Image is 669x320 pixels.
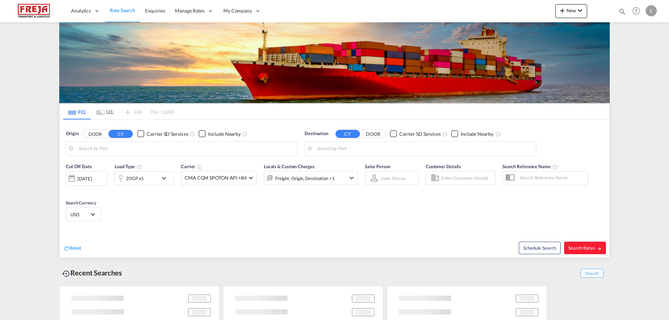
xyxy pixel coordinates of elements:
md-icon: Unchecked: Ignores neighbouring ports when fetching rates.Checked : Includes neighbouring ports w... [242,131,248,137]
div: 20GP x1 [126,173,144,183]
input: Search Reference Name [516,172,587,183]
span: Help [630,5,642,17]
button: Search Ratesicon-arrow-right [564,242,606,254]
button: CY [336,130,360,138]
span: New [558,8,584,13]
md-checkbox: Checkbox No Ink [137,130,188,138]
div: 20GP x1icon-chevron-down [115,171,174,185]
span: Destination [305,130,328,137]
md-icon: Unchecked: Search for CY (Container Yard) services for all selected carriers.Checked : Search for... [442,131,448,137]
div: E [646,5,657,16]
input: Search by Port [78,143,294,154]
md-icon: icon-backup-restore [62,270,70,278]
md-select: Sales Person [380,173,406,183]
md-pagination-wrapper: Use the left and right arrow keys to navigate between tabs [63,104,175,119]
md-tab-item: LCL [91,104,119,119]
div: [DATE] [77,175,92,182]
span: Analytics [71,7,91,14]
span: Carrier [181,164,202,169]
md-icon: icon-information-outline [137,164,142,170]
span: USD [70,211,90,218]
md-icon: The selected Trucker/Carrierwill be displayed in the rate results If the rates are from another f... [197,164,202,170]
div: icon-refreshReset [63,244,81,252]
span: Cut Off Date [66,164,92,169]
input: Search by Port [317,143,532,154]
span: Rate Search [110,7,135,13]
span: Search Reference Name [502,164,558,169]
button: DOOR [83,130,107,138]
span: Show All [580,269,603,278]
div: Include Nearby [461,131,493,138]
md-checkbox: Checkbox No Ink [451,130,493,138]
div: Include Nearby [208,131,241,138]
div: Freight Origin Destination Factory Stuffing [275,173,335,183]
span: Origin [66,130,78,137]
span: Reset [69,245,81,251]
span: Locals & Custom Charges [264,164,315,169]
span: Load Type [115,164,142,169]
div: Freight Origin Destination Factory Stuffingicon-chevron-down [264,171,358,185]
button: icon-plus 400-fgNewicon-chevron-down [555,4,587,18]
img: LCL+%26+FCL+BACKGROUND.png [59,22,610,103]
md-tab-item: FCL [63,104,91,119]
div: Origin DOOR CY Checkbox No InkUnchecked: Search for CY (Container Yard) services for all selected... [60,120,609,258]
md-checkbox: Checkbox No Ink [390,130,441,138]
md-icon: Unchecked: Ignores neighbouring ports when fetching rates.Checked : Includes neighbouring ports w... [495,131,501,137]
button: DOOR [361,130,385,138]
md-select: Select Currency: $ USDUnited States Dollar [70,209,97,219]
button: CY [108,130,133,138]
img: 586607c025bf11f083711d99603023e7.png [10,3,57,19]
span: Customer Details [426,164,461,169]
span: Sales Person [365,164,390,169]
div: Recent Searches [59,265,125,281]
span: Search Currency [66,200,96,205]
span: Search Rates [568,245,602,251]
button: Note: By default Schedule search will only considerorigin ports, destination ports and cut off da... [519,242,561,254]
md-icon: icon-chevron-down [160,174,172,182]
md-icon: icon-chevron-down [576,6,584,15]
md-datepicker: Select [66,185,71,194]
md-icon: icon-refresh [63,245,69,251]
span: Enquiries [145,8,165,14]
input: Enter Customer Details [441,173,493,183]
span: Manage Rates [175,7,205,14]
md-icon: Unchecked: Search for CY (Container Yard) services for all selected carriers.Checked : Search for... [190,131,195,137]
md-icon: Your search will be saved by the below given name [552,164,558,170]
div: Carrier SD Services [399,131,441,138]
span: My Company [223,7,252,14]
span: CMA CGM SPOTON API +84 [185,174,247,181]
md-icon: icon-chevron-down [347,174,356,182]
md-icon: icon-arrow-right [597,246,602,251]
div: icon-magnify [618,8,626,18]
div: Carrier SD Services [147,131,188,138]
md-icon: icon-plus 400-fg [558,6,567,15]
md-checkbox: Checkbox No Ink [199,130,241,138]
div: Help [630,5,646,17]
div: [DATE] [66,171,108,186]
md-icon: icon-magnify [618,8,626,15]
